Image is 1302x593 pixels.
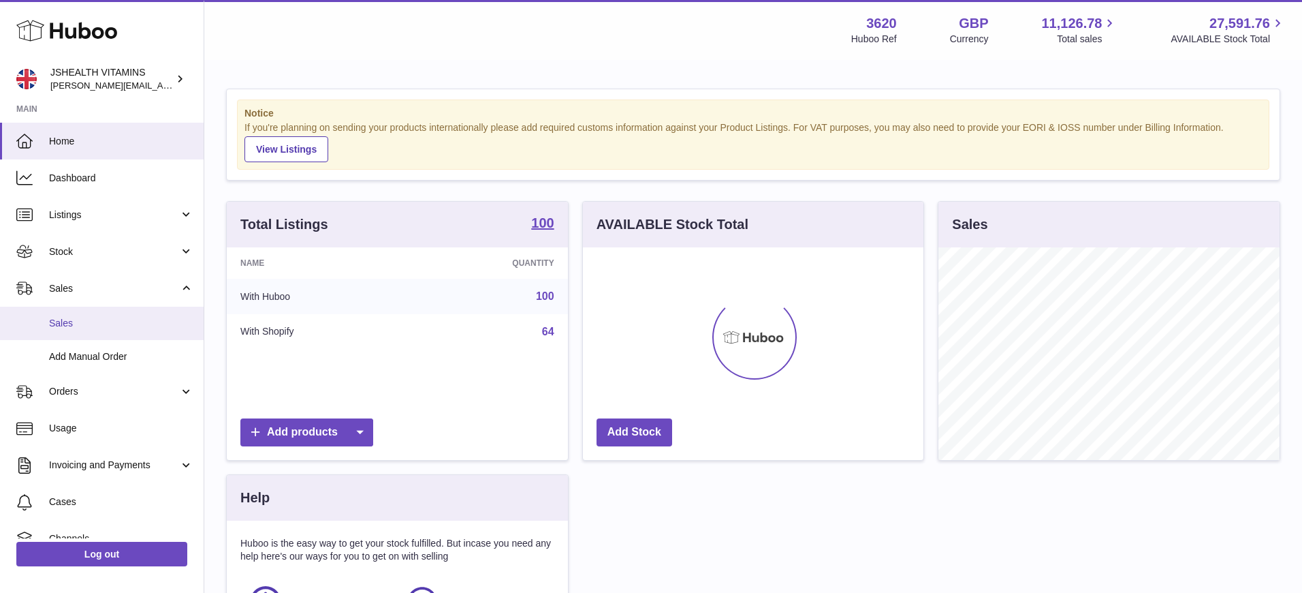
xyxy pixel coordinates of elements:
a: 100 [531,216,554,232]
h3: Total Listings [240,215,328,234]
img: francesca@jshealthvitamins.com [16,69,37,89]
span: Invoicing and Payments [49,459,179,472]
span: Sales [49,282,179,295]
td: With Shopify [227,314,411,350]
span: Channels [49,532,193,545]
div: JSHEALTH VITAMINS [50,66,173,92]
h3: Sales [952,215,987,234]
h3: Help [240,489,270,507]
span: Listings [49,209,179,222]
span: 27,591.76 [1209,14,1270,33]
td: With Huboo [227,279,411,314]
span: Usage [49,422,193,435]
a: Add Stock [597,419,672,446]
a: Add products [240,419,373,446]
strong: GBP [959,14,988,33]
span: [PERSON_NAME][EMAIL_ADDRESS][DOMAIN_NAME] [50,80,273,91]
a: 27,591.76 AVAILABLE Stock Total [1171,14,1286,46]
span: Total sales [1057,33,1117,46]
span: Orders [49,385,179,398]
th: Name [227,247,411,279]
th: Quantity [411,247,568,279]
a: 64 [542,326,554,337]
a: 100 [536,290,554,302]
span: Sales [49,317,193,330]
span: AVAILABLE Stock Total [1171,33,1286,46]
strong: 3620 [866,14,897,33]
a: Log out [16,542,187,566]
strong: 100 [531,216,554,230]
div: Huboo Ref [851,33,897,46]
a: 11,126.78 Total sales [1041,14,1117,46]
span: Add Manual Order [49,350,193,363]
div: Currency [950,33,989,46]
h3: AVAILABLE Stock Total [597,215,748,234]
div: If you're planning on sending your products internationally please add required customs informati... [244,121,1262,162]
strong: Notice [244,107,1262,120]
span: 11,126.78 [1041,14,1102,33]
a: View Listings [244,136,328,162]
span: Dashboard [49,172,193,185]
span: Home [49,135,193,148]
p: Huboo is the easy way to get your stock fulfilled. But incase you need any help here's our ways f... [240,537,554,563]
span: Stock [49,245,179,258]
span: Cases [49,496,193,508]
